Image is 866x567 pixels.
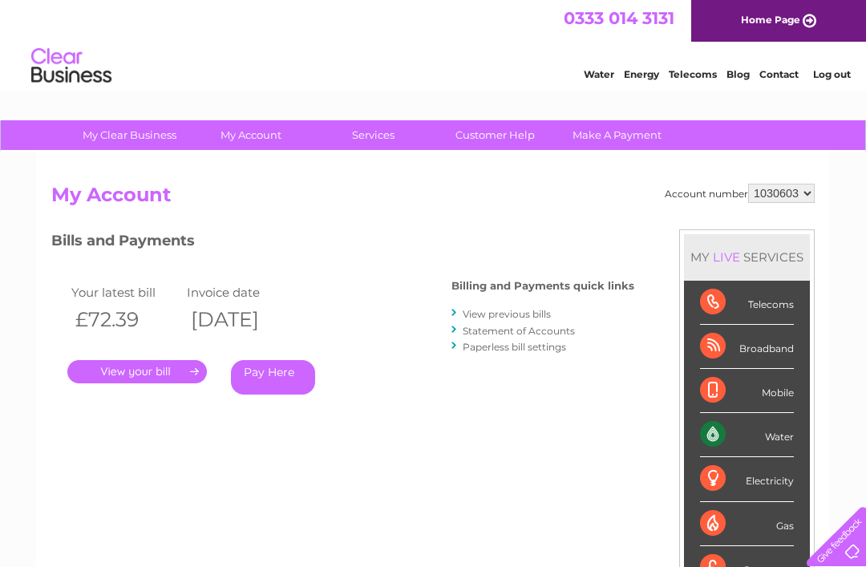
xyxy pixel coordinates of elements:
a: 0333 014 3131 [564,8,674,28]
div: MY SERVICES [684,234,810,280]
h4: Billing and Payments quick links [451,280,634,292]
div: Mobile [700,369,794,413]
a: Statement of Accounts [463,325,575,337]
div: Account number [665,184,815,203]
div: Electricity [700,457,794,501]
h2: My Account [51,184,815,214]
img: logo.png [30,42,112,91]
a: View previous bills [463,308,551,320]
a: My Clear Business [63,120,196,150]
td: Invoice date [183,281,298,303]
a: Services [307,120,439,150]
a: Water [584,68,614,80]
th: £72.39 [67,303,183,336]
h3: Bills and Payments [51,229,634,257]
a: Log out [813,68,851,80]
div: Clear Business is a trading name of Verastar Limited (registered in [GEOGRAPHIC_DATA] No. 3667643... [55,9,813,78]
div: Broadband [700,325,794,369]
a: . [67,360,207,383]
a: Blog [726,68,750,80]
td: Your latest bill [67,281,183,303]
div: Water [700,413,794,457]
div: Telecoms [700,281,794,325]
a: Energy [624,68,659,80]
div: Gas [700,502,794,546]
div: LIVE [710,249,743,265]
th: [DATE] [183,303,298,336]
a: Paperless bill settings [463,341,566,353]
a: Customer Help [429,120,561,150]
a: Make A Payment [551,120,683,150]
a: Telecoms [669,68,717,80]
a: Contact [759,68,799,80]
a: Pay Here [231,360,315,395]
a: My Account [185,120,318,150]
